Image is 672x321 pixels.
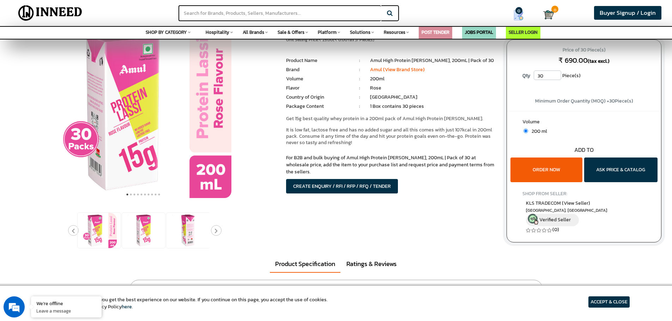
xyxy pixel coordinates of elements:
span: Minimum Order Quantity (MOQ) = Piece(s) [535,97,633,105]
li: Package Content [286,103,349,110]
img: logo_Zg8I0qSkbAqR2WFHt3p6CTuqpyXMFPubPcD2OT02zFN43Cy9FUNNG3NEPhM_Q1qe_.png [12,42,30,46]
a: here [122,303,132,310]
button: 9 [154,191,157,198]
span: SHOP BY CATEGORY [146,29,187,36]
button: 6 [143,191,147,198]
label: Volume [522,118,646,127]
li: : [349,66,370,73]
li: Brand [286,66,349,73]
button: ORDER NOW [510,158,582,182]
img: Inneed.Market [12,4,88,22]
a: JOBS PORTAL [465,29,493,36]
span: KLS TRADECOM [526,199,590,207]
span: Buyer Signup / Login [600,8,656,17]
a: SELLER LOGIN [509,29,538,36]
span: (tax excl.) [588,57,610,65]
label: Qty [519,70,534,81]
div: Unit Selling Price: ( Tax ) [286,37,496,43]
span: 30 [609,97,615,105]
button: 10 [157,191,161,198]
img: Cart [543,10,554,20]
li: [GEOGRAPHIC_DATA] [370,94,496,101]
button: 8 [150,191,154,198]
p: It is low fat, lactose free and has no added sugar and all this comes with just 107kcal in 200ml ... [286,127,496,146]
span: We are offline. Please leave us a message. [15,89,123,160]
span: Resources [384,29,405,36]
span: Platform [318,29,337,36]
span: Solutions [350,29,370,36]
button: 3 [133,191,136,198]
span: All Brands [243,29,264,36]
span: 0 [515,7,522,14]
p: Get 15g best quality whey protein in a 200ml pack of Amul High Protein [PERSON_NAME]. [286,116,496,122]
input: Search for Brands, Products, Sellers, Manufacturers... [178,5,381,21]
li: Amul High Protein [PERSON_NAME], 200mL | Pack of 30 [370,57,496,64]
li: : [349,103,370,110]
button: 1 [126,191,129,198]
img: Amul High Protein Rose Lassi, 200mL [170,213,206,248]
div: Leave a message [37,39,119,49]
li: 200ml [370,75,496,82]
span: 0 [551,6,558,13]
a: Buyer Signup / Login [594,6,661,20]
button: 5 [140,191,143,198]
span: / Piece(s) [357,37,374,43]
div: ADD TO [507,146,661,154]
button: ASK PRICE & CATALOG [584,158,658,182]
a: Ratings & Reviews [341,256,402,272]
a: my Quotes 0 [500,7,543,23]
span: Price of 30 Piece(s) [514,44,654,56]
textarea: Type your message and click 'Submit' [4,192,134,217]
span: ₹ 23.00 [319,37,333,43]
a: POST TENDER [422,29,449,36]
button: CREATE ENQUIRY / RFI / RFP / RFQ / TENDER [286,179,398,193]
img: Amul High Protein Rose Lassi, 200mL [55,22,231,198]
li: Volume [286,75,349,82]
img: inneed-verified-seller-icon.png [528,214,538,224]
span: Sale & Offers [278,29,304,36]
img: Amul High Protein Rose Lassi, 200mL [81,213,117,248]
div: Minimize live chat window [116,4,133,20]
button: 4 [136,191,140,198]
a: (0) [552,226,559,233]
em: Submit [103,217,128,227]
em: Driven by SalesIQ [55,185,90,190]
p: For B2B and bulk buying of Amul High Protein [PERSON_NAME], 200mL | Pack of 30 at wholesale price... [286,154,496,175]
li: : [349,85,370,92]
li: Country of Origin [286,94,349,101]
span: East Delhi [526,208,642,214]
li: : [349,57,370,64]
div: We're offline [36,300,96,307]
li: 1 Box contains 30 pieces [370,103,496,110]
span: 200 ml [528,128,547,135]
li: : [349,75,370,82]
span: Piece(s) [562,70,581,81]
span: Verified Seller [539,216,571,223]
li: : [349,94,370,101]
li: Flavor [286,85,349,92]
img: Show My Quotes [513,10,524,20]
a: Amul (View Brand Store) [370,66,425,73]
li: Rose [370,85,496,92]
button: Next [211,225,222,236]
article: ACCEPT & CLOSE [588,296,630,308]
img: Amul High Protein Rose Lassi, 200mL [126,213,161,248]
article: We use cookies to ensure you get the best experience on our website. If you continue on this page... [42,296,328,310]
p: Leave a message [36,308,96,314]
span: Hospitality [206,29,229,36]
li: Product Name [286,57,349,64]
button: Previous [68,225,79,236]
button: 2 [129,191,133,198]
h4: SHOP FROM SELLER: [522,191,646,196]
a: Cart 0 [543,7,550,23]
span: ₹ 690.00 [558,55,588,66]
span: ₹ 0.00 [334,37,347,43]
a: Product Specification [270,256,340,273]
a: KLS TRADECOM (View Seller) [GEOGRAPHIC_DATA], [GEOGRAPHIC_DATA] Verified Seller [526,199,642,226]
img: salesiqlogo_leal7QplfZFryJ6FIlVepeu7OftD7mt8q6exU6-34PB8prfIgodN67KcxXM9Y7JQ_.png [49,185,54,189]
button: 7 [147,191,150,198]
